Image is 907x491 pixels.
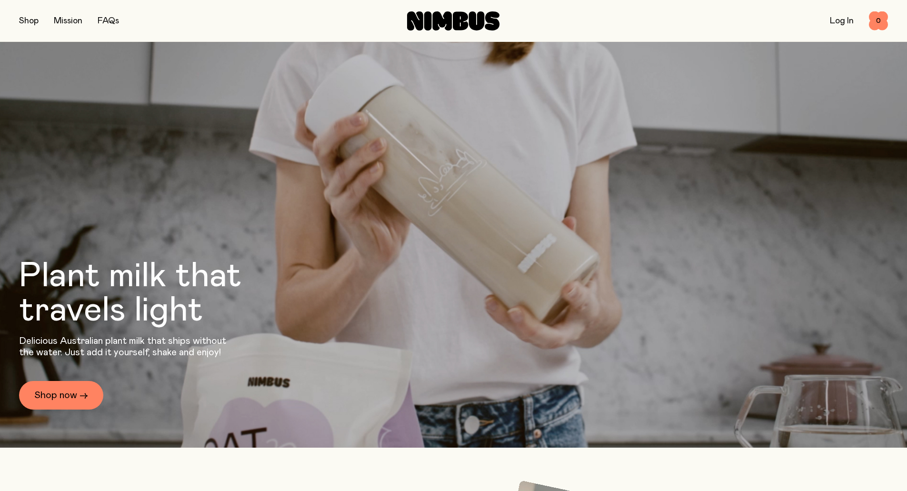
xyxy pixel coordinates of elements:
h1: Plant milk that travels light [19,259,293,328]
a: Mission [54,17,82,25]
button: 0 [869,11,888,30]
a: Shop now → [19,381,103,410]
a: FAQs [98,17,119,25]
p: Delicious Australian plant milk that ships without the water. Just add it yourself, shake and enjoy! [19,335,232,358]
a: Log In [830,17,854,25]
